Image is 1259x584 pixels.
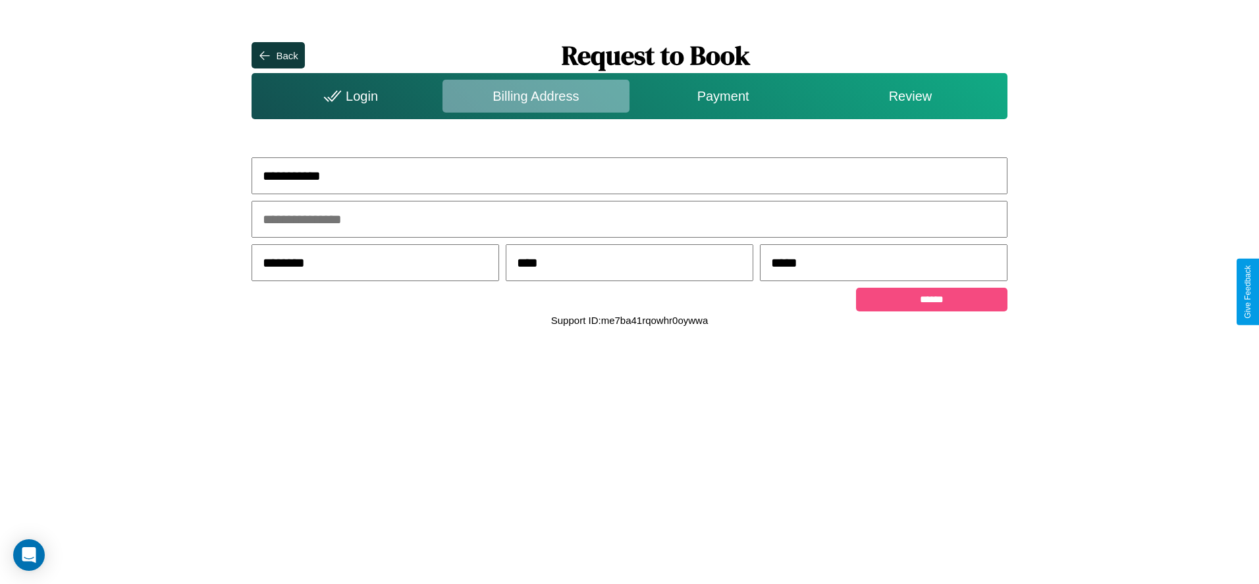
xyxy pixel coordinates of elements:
[442,80,629,113] div: Billing Address
[629,80,817,113] div: Payment
[305,38,1007,73] h1: Request to Book
[252,42,304,68] button: Back
[13,539,45,571] div: Open Intercom Messenger
[817,80,1004,113] div: Review
[276,50,298,61] div: Back
[551,311,708,329] p: Support ID: me7ba41rqowhr0oywwa
[1243,265,1252,319] div: Give Feedback
[255,80,442,113] div: Login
